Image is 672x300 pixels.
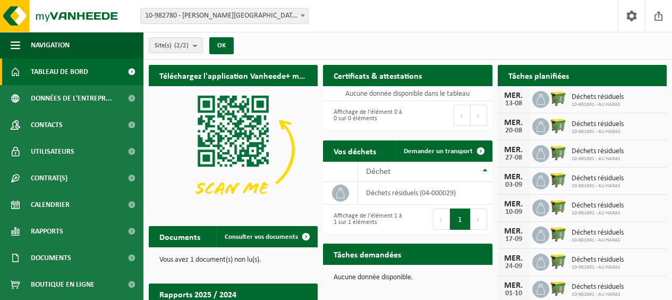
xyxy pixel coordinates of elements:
img: WB-1100-HPE-GN-50 [549,171,567,189]
span: Déchet [366,168,390,176]
span: 10-981691 - AU HARAS [572,183,624,189]
span: Calendrier [31,191,70,218]
button: Previous [454,105,471,126]
button: Next [471,105,487,126]
img: WB-1100-HPE-GN-50 [549,198,567,216]
img: WB-1100-HPE-GN-50 [549,279,567,297]
div: 03-09 [503,181,524,189]
span: Déchets résiduels [572,202,624,210]
h2: Tâches planifiées [498,65,580,86]
span: 10-981691 - AU HARAS [572,291,624,298]
span: 10-981691 - AU HARAS [572,237,624,244]
div: MER. [503,281,524,290]
div: MER. [503,91,524,100]
span: Déchets résiduels [572,229,624,237]
div: MER. [503,146,524,154]
span: Boutique en ligne [31,271,95,298]
div: 01-10 [503,290,524,297]
span: Demander un transport [404,148,473,155]
span: Contrat(s) [31,165,67,191]
span: Déchets résiduels [572,174,624,183]
a: Demander un transport [395,140,491,162]
div: 27-08 [503,154,524,162]
span: Site(s) [155,38,189,54]
count: (2/2) [174,42,189,49]
span: 10-982780 - ZILBERMANN MICHAEL - ESTAIMBOURG [141,9,308,23]
span: 10-981691 - AU HARAS [572,264,624,271]
div: MER. [503,254,524,263]
div: MER. [503,200,524,209]
span: Déchets résiduels [572,93,624,102]
span: 10-981691 - AU HARAS [572,129,624,135]
div: 17-09 [503,236,524,243]
div: 24-09 [503,263,524,270]
button: OK [209,37,234,54]
span: Consulter vos documents [225,234,298,240]
button: Site(s)(2/2) [149,37,203,53]
span: Navigation [31,32,70,59]
p: Vous avez 1 document(s) non lu(s). [159,256,307,264]
span: Déchets résiduels [572,283,624,291]
div: MER. [503,227,524,236]
span: Déchets résiduels [572,256,624,264]
h2: Vos déchets [323,140,387,161]
span: Déchets résiduels [572,147,624,156]
button: Next [471,209,487,230]
span: Tableau de bord [31,59,88,85]
div: MER. [503,119,524,127]
img: WB-1100-HPE-GN-50 [549,144,567,162]
p: Aucune donnée disponible. [334,274,481,281]
div: MER. [503,173,524,181]
img: WB-1100-HPE-GN-50 [549,252,567,270]
div: 10-09 [503,209,524,216]
button: 1 [450,209,471,230]
h2: Tâches demandées [323,244,412,264]
button: Previous [433,209,450,230]
div: 13-08 [503,100,524,107]
img: Download de VHEPlus App [149,86,318,213]
h2: Téléchargez l'application Vanheede+ maintenant! [149,65,318,86]
h2: Certificats & attestations [323,65,432,86]
span: 10-981691 - AU HARAS [572,156,624,162]
h2: Documents [149,226,211,247]
a: Consulter vos documents [216,226,317,247]
span: Déchets résiduels [572,120,624,129]
div: Affichage de l'élément 0 à 0 sur 0 éléments [328,104,402,127]
div: 20-08 [503,127,524,135]
span: Données de l'entrepr... [31,85,112,112]
span: Rapports [31,218,63,245]
div: Affichage de l'élément 1 à 1 sur 1 éléments [328,207,402,231]
span: 10-981691 - AU HARAS [572,210,624,216]
span: Documents [31,245,71,271]
td: Aucune donnée disponible dans le tableau [323,86,492,101]
img: WB-1100-HPE-GN-50 [549,89,567,107]
td: déchets résiduels (04-000029) [358,182,492,205]
img: WB-1100-HPE-GN-50 [549,225,567,243]
span: 10-982780 - ZILBERMANN MICHAEL - ESTAIMBOURG [140,8,309,24]
span: 10-981691 - AU HARAS [572,102,624,108]
img: WB-1100-HPE-GN-50 [549,116,567,135]
span: Utilisateurs [31,138,74,165]
span: Contacts [31,112,63,138]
